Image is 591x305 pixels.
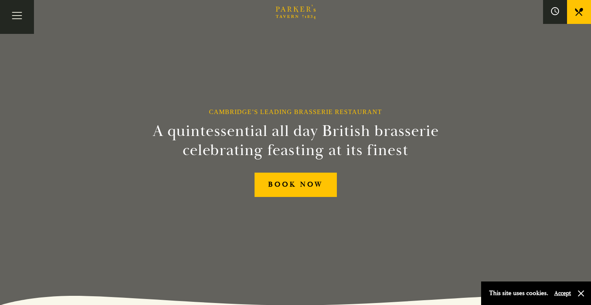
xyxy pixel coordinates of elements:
p: This site uses cookies. [489,287,548,299]
h2: A quintessential all day British brasserie celebrating feasting at its finest [113,122,478,160]
h1: Cambridge’s Leading Brasserie Restaurant [209,108,382,116]
button: Accept [554,289,571,297]
a: BOOK NOW [255,173,337,197]
button: Close and accept [577,289,585,297]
